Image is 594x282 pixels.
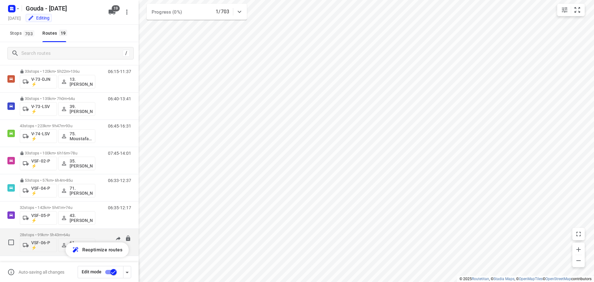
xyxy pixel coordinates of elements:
p: 35. [PERSON_NAME] [70,158,93,168]
button: VSF-04-P ⚡ [20,184,57,197]
button: 35. [PERSON_NAME] [58,157,95,170]
span: 78u [71,151,77,155]
p: 39.[PERSON_NAME] [70,104,93,114]
button: V-73-DJN ⚡ [20,75,57,89]
div: You are currently in edit mode. [28,15,49,21]
span: Reoptimize routes [82,246,123,254]
button: VSF-02-P ⚡ [20,157,57,170]
button: V-73-LSV ⚡ [20,102,57,116]
button: 39.[PERSON_NAME] [58,102,95,116]
div: Progress (0%)1/703 [147,4,247,20]
span: 19 [112,5,120,11]
button: 61.[PERSON_NAME] [58,238,95,252]
button: VSF-06-P ⚡ [20,238,57,252]
p: 61.[PERSON_NAME] [70,240,93,250]
p: 71. [PERSON_NAME] [70,186,93,196]
p: 43.[PERSON_NAME] [70,213,93,223]
a: OpenMapTiles [519,277,543,281]
p: VSF-04-P ⚡ [31,186,54,196]
a: Stadia Maps [493,277,514,281]
p: 07:45-14:01 [108,151,131,156]
span: Progress (0%) [152,9,182,15]
span: Stops [10,29,36,37]
span: 19 [59,30,67,36]
button: V-74-LSV ⚡ [20,129,57,143]
p: V-74-LSV ⚡ [31,131,54,141]
button: Fit zoom [571,4,583,16]
h5: [DATE] [6,15,23,22]
p: 32 stops • 142km • 5h41m [20,205,95,210]
p: 06:45-16:31 [108,124,131,128]
p: 75. Moustafa Shhadeh [70,131,93,141]
span: • [69,151,71,155]
p: VSF-02-P ⚡ [31,158,54,168]
span: • [69,69,71,74]
p: Auto-saving all changes [19,270,64,275]
span: 64u [68,96,75,101]
span: 703 [24,30,34,37]
p: 13. [PERSON_NAME] [70,77,93,87]
span: • [64,205,66,210]
p: 06:15-11:37 [108,69,131,74]
p: 33 stops • 100km • 6h16m [20,151,95,155]
p: 30 stops • 135km • 7h0m [20,96,95,101]
h5: Gouda - [DATE] [23,3,103,13]
p: 06:35-12:17 [108,205,131,210]
p: 1/703 [216,8,229,15]
button: Lock route [125,235,131,242]
p: VSF-05-P ⚡ [31,213,54,223]
span: Edit mode [82,269,101,274]
button: VSF-05-P ⚡ [20,211,57,225]
span: 74u [66,205,72,210]
p: 28 stops • 99km • 5h43m [20,232,95,237]
span: • [62,232,63,237]
span: • [64,124,66,128]
button: More [121,6,133,18]
div: / [123,50,130,57]
button: 19 [106,6,118,18]
a: OpenStreetMap [545,277,571,281]
span: Select [5,236,17,249]
p: V-73-DJN ⚡ [31,77,54,87]
button: 71. [PERSON_NAME] [58,184,95,197]
span: 85u [66,178,73,183]
div: Routes [42,29,69,37]
span: 64u [63,232,70,237]
span: 136u [71,69,80,74]
button: Reoptimize routes [66,242,129,257]
p: VSF-06-P ⚡ [31,240,54,250]
p: 06:33-12:37 [108,178,131,183]
button: 75. Moustafa Shhadeh [58,129,95,143]
p: 43 stops • 223km • 9h47m [20,124,95,128]
span: 93u [66,124,72,128]
p: 53 stops • 57km • 6h4m [20,178,95,183]
button: 13. [PERSON_NAME] [58,75,95,89]
p: 06:40-13:41 [108,96,131,101]
span: • [67,96,68,101]
span: • [65,178,66,183]
div: small contained button group [557,4,585,16]
input: Search routes [21,49,123,58]
a: Routetitan [472,277,489,281]
button: Map settings [558,4,571,16]
p: 33 stops • 120km • 5h22m [20,69,95,74]
div: Driver app settings [123,268,131,276]
p: V-73-LSV ⚡ [31,104,54,114]
button: Send to driver [112,232,124,245]
li: © 2025 , © , © © contributors [459,277,592,281]
button: 43.[PERSON_NAME] [58,211,95,225]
